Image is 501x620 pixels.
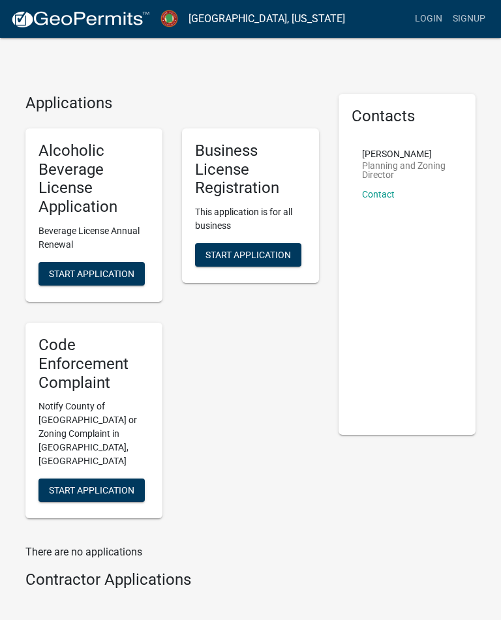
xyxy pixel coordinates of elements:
[38,479,145,502] button: Start Application
[38,224,149,252] p: Beverage License Annual Renewal
[448,7,491,31] a: Signup
[38,262,145,286] button: Start Application
[362,189,395,199] a: Contact
[195,141,306,198] h5: Business License Registration
[25,94,319,529] wm-workflow-list-section: Applications
[38,336,149,392] h5: Code Enforcement Complaint
[195,243,301,267] button: Start Application
[362,149,452,158] p: [PERSON_NAME]
[25,570,319,595] wm-workflow-list-section: Contractor Applications
[25,544,319,560] p: There are no applications
[205,250,291,260] span: Start Application
[25,570,319,589] h4: Contractor Applications
[160,10,178,27] img: Jasper County, Georgia
[49,485,134,495] span: Start Application
[410,7,448,31] a: Login
[195,205,306,233] p: This application is for all business
[352,107,463,126] h5: Contacts
[189,8,345,30] a: [GEOGRAPHIC_DATA], [US_STATE]
[38,141,149,216] h5: Alcoholic Beverage License Application
[49,268,134,278] span: Start Application
[362,161,452,179] p: Planning and Zoning Director
[25,94,319,113] h4: Applications
[38,400,149,468] p: Notify County of [GEOGRAPHIC_DATA] or Zoning Complaint in [GEOGRAPHIC_DATA], [GEOGRAPHIC_DATA]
